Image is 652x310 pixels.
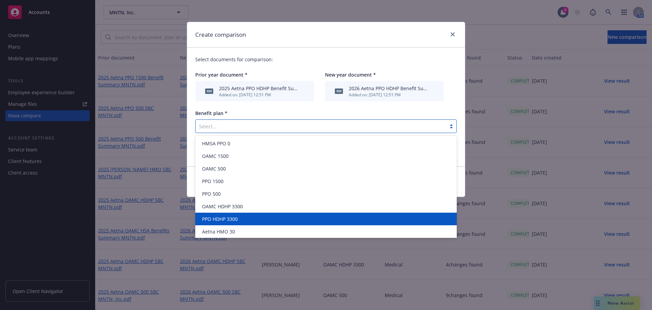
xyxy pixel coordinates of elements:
[205,88,213,94] span: pdf
[202,165,226,172] span: OAMC 500
[202,140,230,147] span: HMSA PPO 0
[432,88,437,95] button: archive file
[325,71,376,78] span: New year document *
[219,85,299,92] div: 2025 Aetna PPO HDHP Benefit Summary MNTN, Inc.pdf
[202,152,229,160] span: OAMC 1500
[335,88,343,94] span: pdf
[195,56,457,63] p: Select documents for comparison:
[202,178,223,185] span: PPO 1500
[349,92,429,98] div: Added on: [DATE] 12:51 PM
[449,30,457,38] a: close
[202,203,243,210] span: OAMC HDHP 3300
[195,30,246,39] h1: Create comparison
[219,92,299,98] div: Added on: [DATE] 12:51 PM
[202,215,238,223] span: PPO HDHP 3300
[302,88,307,95] button: archive file
[349,85,429,92] div: 2026 Aetna PPO HDHP Benefit Summary MNTN.pdf
[195,71,248,78] span: Prior year document *
[202,190,221,197] span: PPO 500
[195,110,228,116] span: Benefit plan *
[202,228,235,235] span: Aetna HMO 30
